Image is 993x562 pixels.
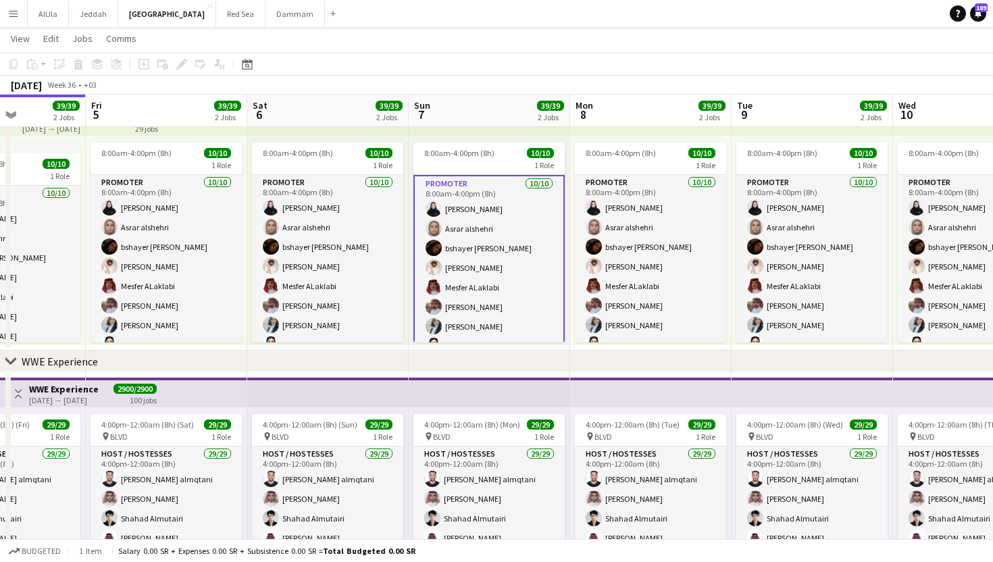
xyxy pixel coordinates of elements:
[850,419,877,430] span: 29/29
[29,395,99,405] div: [DATE] → [DATE]
[534,160,554,170] span: 1 Role
[433,432,451,442] span: BLVD
[272,432,289,442] span: BLVD
[53,112,79,122] div: 2 Jobs
[130,394,157,405] div: 100 jobs
[696,160,715,170] span: 1 Role
[251,107,268,122] span: 6
[575,143,726,342] app-job-card: 8:00am-4:00pm (8h)10/101 RolePromoter10/108:00am-4:00pm (8h)[PERSON_NAME]Asrar alshehribshayer [P...
[252,143,403,342] div: 8:00am-4:00pm (8h)10/101 RolePromoter10/108:00am-4:00pm (8h)[PERSON_NAME]Asrar alshehribshayer [P...
[29,383,99,395] h3: WWE Experience
[857,432,877,442] span: 1 Role
[737,99,753,111] span: Tue
[917,432,935,442] span: BLVD
[414,99,430,111] span: Sun
[736,143,888,342] app-job-card: 8:00am-4:00pm (8h)10/101 RolePromoter10/108:00am-4:00pm (8h)[PERSON_NAME]Asrar alshehribshayer [P...
[537,101,564,111] span: 39/39
[747,148,817,158] span: 8:00am-4:00pm (8h)
[534,432,554,442] span: 1 Role
[365,419,392,430] span: 29/29
[215,112,240,122] div: 2 Jobs
[412,107,430,122] span: 7
[43,32,59,45] span: Edit
[263,419,357,430] span: 4:00pm-12:00am (8h) (Sun)
[101,30,142,47] a: Comms
[265,1,325,27] button: Dammam
[424,419,520,430] span: 4:00pm-12:00am (8h) (Mon)
[898,99,916,111] span: Wed
[11,32,30,45] span: View
[527,419,554,430] span: 29/29
[11,78,42,92] div: [DATE]
[211,160,231,170] span: 1 Role
[118,546,415,556] div: Salary 0.00 SR + Expenses 0.00 SR + Subsistence 0.00 SR =
[50,432,70,442] span: 1 Role
[67,30,98,47] a: Jobs
[970,5,986,22] a: 189
[91,175,242,397] app-card-role: Promoter10/108:00am-4:00pm (8h)[PERSON_NAME]Asrar alshehribshayer [PERSON_NAME][PERSON_NAME]Mesfe...
[586,148,656,158] span: 8:00am-4:00pm (8h)
[376,112,402,122] div: 2 Jobs
[72,32,93,45] span: Jobs
[5,30,35,47] a: View
[101,419,194,430] span: 4:00pm-12:00am (8h) (Sat)
[323,546,415,556] span: Total Budgeted 0.00 SR
[586,419,680,430] span: 4:00pm-12:00am (8h) (Tue)
[857,160,877,170] span: 1 Role
[106,32,136,45] span: Comms
[74,546,107,556] span: 1 item
[699,112,725,122] div: 2 Jobs
[252,175,403,397] app-card-role: Promoter10/108:00am-4:00pm (8h)[PERSON_NAME]Asrar alshehribshayer [PERSON_NAME][PERSON_NAME]Mesfe...
[7,544,63,559] button: Budgeted
[576,99,593,111] span: Mon
[861,112,886,122] div: 2 Jobs
[860,101,887,111] span: 39/39
[22,546,61,556] span: Budgeted
[28,1,69,27] button: AlUla
[574,107,593,122] span: 8
[101,148,172,158] span: 8:00am-4:00pm (8h)
[91,99,102,111] span: Fri
[113,384,157,394] span: 2900/2900
[69,1,118,27] button: Jeddah
[909,148,979,158] span: 8:00am-4:00pm (8h)
[216,1,265,27] button: Red Sea
[747,419,843,430] span: 4:00pm-12:00am (8h) (Wed)
[84,80,97,90] div: +03
[373,432,392,442] span: 1 Role
[204,419,231,430] span: 29/29
[365,148,392,158] span: 10/10
[263,148,333,158] span: 8:00am-4:00pm (8h)
[575,175,726,397] app-card-role: Promoter10/108:00am-4:00pm (8h)[PERSON_NAME]Asrar alshehribshayer [PERSON_NAME][PERSON_NAME]Mesfe...
[43,419,70,430] span: 29/29
[688,148,715,158] span: 10/10
[538,112,563,122] div: 2 Jobs
[850,148,877,158] span: 10/10
[43,159,70,169] span: 10/10
[688,419,715,430] span: 29/29
[735,107,753,122] span: 9
[45,80,78,90] span: Week 36
[424,148,494,158] span: 8:00am-4:00pm (8h)
[50,171,70,181] span: 1 Role
[204,148,231,158] span: 10/10
[376,101,403,111] span: 39/39
[91,143,242,342] app-job-card: 8:00am-4:00pm (8h)10/101 RolePromoter10/108:00am-4:00pm (8h)[PERSON_NAME]Asrar alshehribshayer [P...
[594,432,612,442] span: BLVD
[89,107,102,122] span: 5
[53,101,80,111] span: 39/39
[22,124,123,134] div: [DATE] → [DATE]
[373,160,392,170] span: 1 Role
[214,101,241,111] span: 39/39
[413,175,565,400] app-card-role: Promoter10/108:00am-4:00pm (8h)[PERSON_NAME]Asrar alshehribshayer [PERSON_NAME][PERSON_NAME]Mesfe...
[696,432,715,442] span: 1 Role
[110,432,128,442] span: BLVD
[211,432,231,442] span: 1 Role
[413,143,565,342] app-job-card: 8:00am-4:00pm (8h)10/101 RolePromoter10/108:00am-4:00pm (8h)[PERSON_NAME]Asrar alshehribshayer [P...
[38,30,64,47] a: Edit
[975,3,988,12] span: 189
